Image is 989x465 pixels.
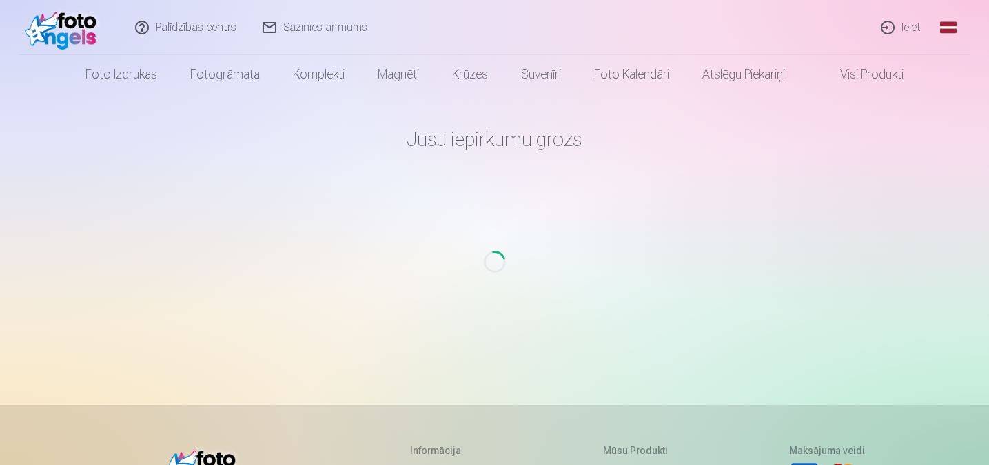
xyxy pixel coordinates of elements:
[92,127,897,152] h1: Jūsu iepirkumu grozs
[504,55,578,94] a: Suvenīri
[410,444,490,457] h5: Informācija
[802,55,920,94] a: Visi produkti
[25,6,104,50] img: /fa1
[686,55,802,94] a: Atslēgu piekariņi
[69,55,174,94] a: Foto izdrukas
[361,55,436,94] a: Magnēti
[276,55,361,94] a: Komplekti
[578,55,686,94] a: Foto kalendāri
[174,55,276,94] a: Fotogrāmata
[603,444,675,457] h5: Mūsu produkti
[436,55,504,94] a: Krūzes
[789,444,865,457] h5: Maksājuma veidi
